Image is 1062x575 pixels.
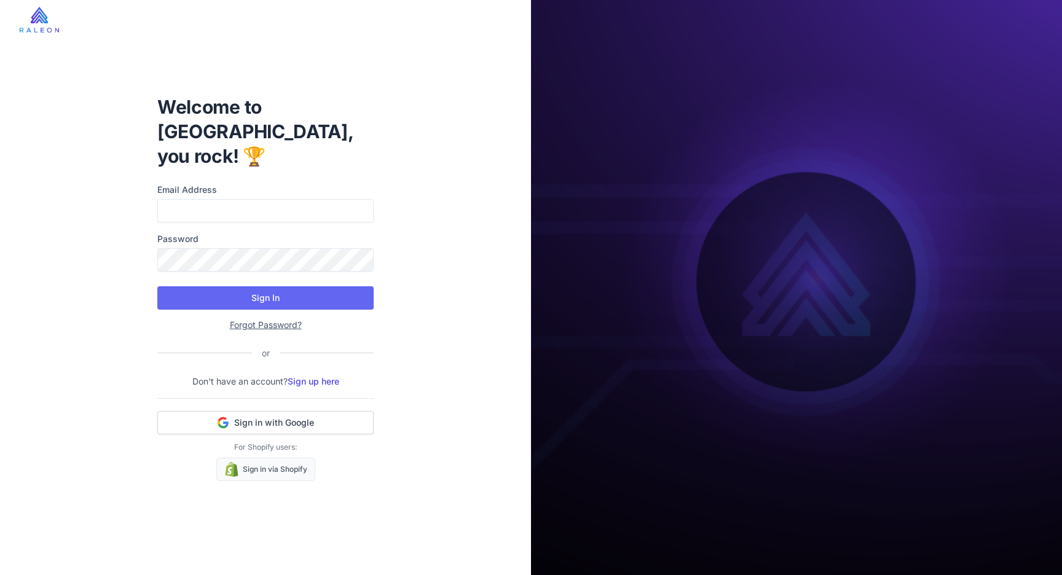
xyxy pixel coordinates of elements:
[157,442,374,453] p: For Shopify users:
[157,232,374,246] label: Password
[157,95,374,168] h1: Welcome to [GEOGRAPHIC_DATA], you rock! 🏆
[234,417,314,429] span: Sign in with Google
[216,458,315,481] a: Sign in via Shopify
[230,319,302,330] a: Forgot Password?
[288,376,339,386] a: Sign up here
[157,286,374,310] button: Sign In
[157,411,374,434] button: Sign in with Google
[20,7,59,33] img: raleon-logo-whitebg.9aac0268.jpg
[252,346,280,360] div: or
[157,375,374,388] p: Don't have an account?
[157,183,374,197] label: Email Address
